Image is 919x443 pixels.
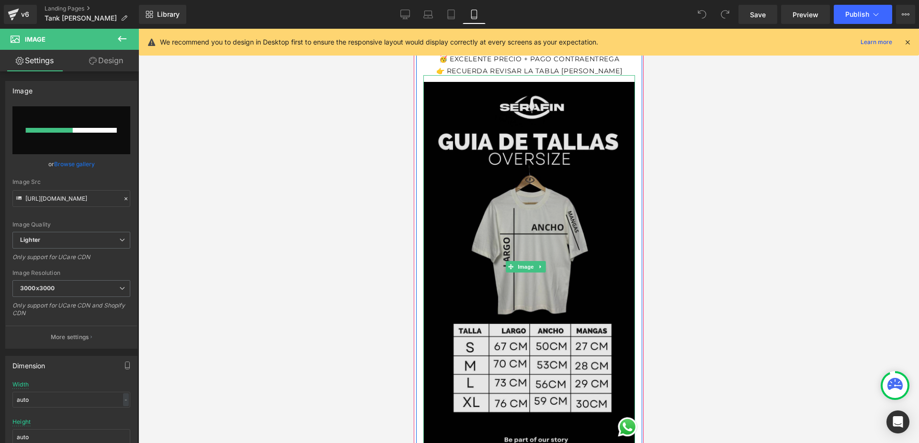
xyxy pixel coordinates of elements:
[123,393,129,406] div: -
[12,190,130,207] input: Link
[834,5,892,24] button: Publish
[71,50,141,71] a: Design
[793,10,818,20] span: Preview
[4,5,37,24] a: v6
[12,81,33,95] div: Image
[139,5,186,24] a: New Library
[6,326,137,348] button: More settings
[20,236,40,243] b: Lighter
[463,5,486,24] a: Mobile
[10,38,221,46] h1: 👉 RECUERDA REVISAR LA TABLA [PERSON_NAME]
[54,156,95,172] a: Browse gallery
[886,410,909,433] div: Open Intercom Messenger
[122,232,132,244] a: Expand / Collapse
[157,10,180,19] span: Library
[896,5,915,24] button: More
[19,8,31,21] div: v6
[750,10,766,20] span: Save
[857,36,896,48] a: Learn more
[12,392,130,408] input: auto
[51,333,89,341] p: More settings
[12,302,130,323] div: Only support for UCare CDN and Shopify CDN
[160,37,598,47] p: We recommend you to design in Desktop first to ensure the responsive layout would display correct...
[25,35,45,43] span: Image
[12,381,29,388] div: Width
[12,179,130,185] div: Image Src
[12,356,45,370] div: Dimension
[845,11,869,18] span: Publish
[20,284,55,292] b: 3000x3000
[203,387,225,409] div: Open WhatsApp chat
[12,221,130,228] div: Image Quality
[715,5,735,24] button: Redo
[49,8,182,22] span: 🔥 CON GARANTÍA 😱
[394,5,417,24] a: Desktop
[12,253,130,267] div: Only support for UCare CDN
[12,270,130,276] div: Image Resolution
[417,5,440,24] a: Laptop
[781,5,830,24] a: Preview
[10,26,221,34] h1: 🥳 EXCELENTE PRECIO + PAGO CONTRAENTREGA
[440,5,463,24] a: Tablet
[203,387,225,409] a: Send a message via WhatsApp
[45,5,139,12] a: Landing Pages
[692,5,712,24] button: Undo
[45,14,117,22] span: Tank [PERSON_NAME]
[12,159,130,169] div: or
[102,232,122,244] span: Image
[12,419,31,425] div: Height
